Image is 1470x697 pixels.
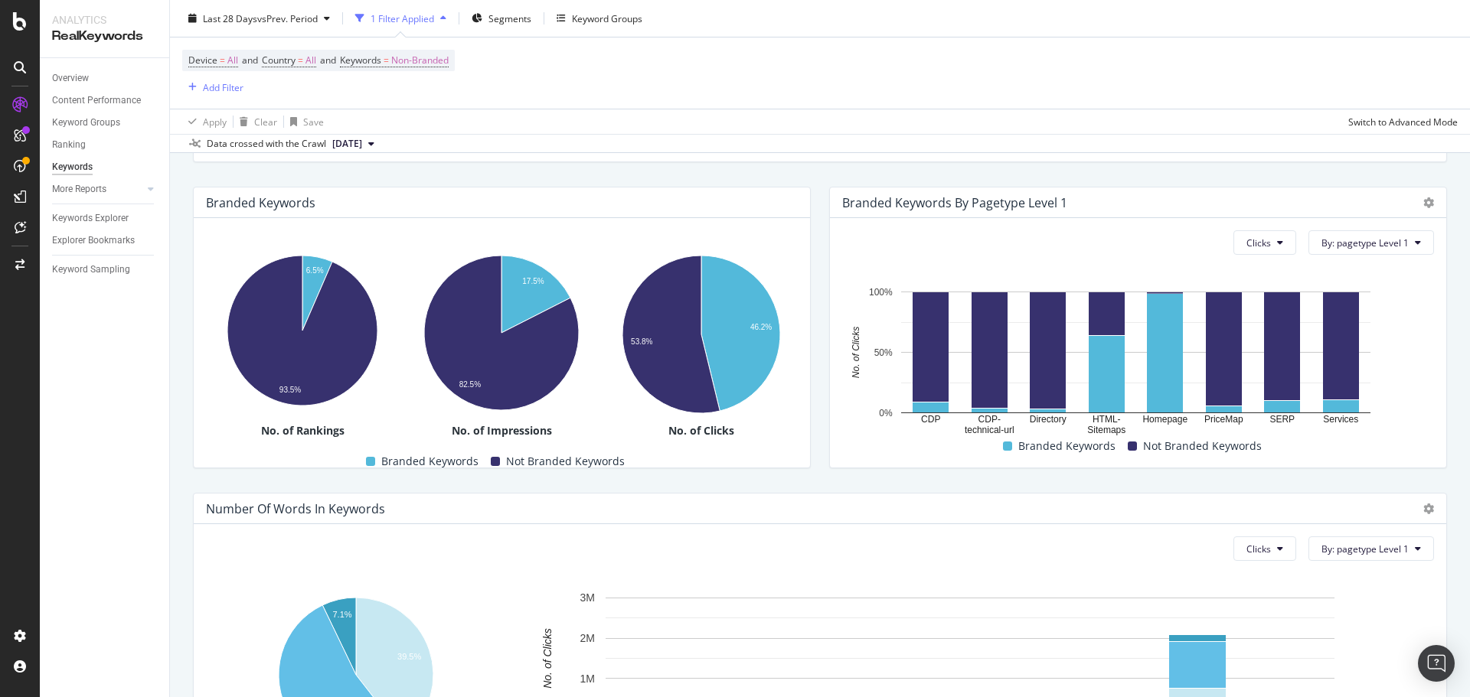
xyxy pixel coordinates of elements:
a: Keywords Explorer [52,210,158,226]
text: 2M [580,632,595,644]
div: Ranking [52,137,86,153]
text: technical-url [965,425,1014,436]
span: 2025 Aug. 29th [332,137,362,151]
span: All [305,50,316,71]
div: Apply [203,115,227,128]
text: SERP [1269,415,1295,425]
div: More Reports [52,181,106,197]
div: Overview [52,70,89,86]
a: Content Performance [52,93,158,109]
span: Segments [488,11,531,24]
button: Add Filter [182,78,243,96]
div: Data crossed with the Crawl [207,137,326,151]
span: and [242,54,258,67]
span: All [227,50,238,71]
div: Save [303,115,324,128]
button: Last 28 DaysvsPrev. Period [182,6,336,31]
span: Non-Branded [391,50,449,71]
button: Clear [234,109,277,134]
text: Directory [1030,415,1067,425]
text: 1M [580,673,595,685]
a: Overview [52,70,158,86]
a: Keyword Sampling [52,262,158,278]
text: 100% [869,287,893,298]
span: Last 28 Days [203,11,257,24]
div: No. of Impressions [405,423,598,438]
text: 3M [580,592,595,604]
text: Sitemaps [1087,425,1125,436]
div: Keyword Sampling [52,262,130,278]
text: HTML- [1093,415,1121,425]
div: Branded Keywords [206,195,315,210]
button: By: pagetype Level 1 [1308,536,1434,561]
text: No. of Clicks [851,327,861,378]
div: Content Performance [52,93,141,109]
a: More Reports [52,181,143,197]
span: Keywords [340,54,381,67]
text: 0% [879,408,893,419]
button: [DATE] [326,135,381,153]
button: 1 Filter Applied [349,6,452,31]
text: 82.5% [459,380,481,389]
div: Add Filter [203,80,243,93]
div: No. of Clicks [605,423,798,438]
text: 39.5% [397,652,421,661]
text: CDP- [978,415,1001,425]
button: Switch to Advanced Mode [1342,109,1458,134]
div: Keyword Groups [572,11,642,24]
svg: A chart. [206,247,397,415]
svg: A chart. [842,284,1429,436]
span: Device [188,54,217,67]
span: Clicks [1246,542,1271,555]
text: 93.5% [279,386,301,395]
text: 50% [874,347,893,358]
svg: A chart. [405,247,596,420]
button: Save [284,109,324,134]
span: Branded Keywords [381,452,479,471]
div: No. of Rankings [206,423,399,438]
div: Open Intercom Messenger [1418,645,1455,682]
button: Clicks [1233,536,1296,561]
button: Apply [182,109,227,134]
div: RealKeywords [52,28,157,45]
span: Not Branded Keywords [506,452,625,471]
span: Country [262,54,296,67]
a: Explorer Bookmarks [52,233,158,249]
text: PriceMap [1204,415,1243,425]
span: Not Branded Keywords [1143,437,1262,455]
span: = [220,54,225,67]
text: CDP [921,415,940,425]
svg: A chart. [605,247,796,423]
span: By: pagetype Level 1 [1321,236,1409,249]
text: No. of Clicks [541,629,554,689]
text: 46.2% [750,324,772,332]
text: Services [1323,415,1358,425]
div: Branded Keywords By pagetype Level 1 [842,195,1067,210]
div: Number Of Words In Keywords [206,501,385,516]
div: Keyword Groups [52,115,120,131]
a: Keyword Groups [52,115,158,131]
div: Keywords Explorer [52,210,129,226]
button: Clicks [1233,230,1296,255]
button: Keyword Groups [550,6,648,31]
button: By: pagetype Level 1 [1308,230,1434,255]
text: 6.5% [306,266,324,275]
div: Clear [254,115,277,128]
span: = [384,54,389,67]
text: 53.8% [631,337,652,346]
span: Clicks [1246,236,1271,249]
span: By: pagetype Level 1 [1321,542,1409,555]
span: Branded Keywords [1018,437,1116,455]
span: and [320,54,336,67]
div: Explorer Bookmarks [52,233,135,249]
text: Homepage [1142,415,1187,425]
text: 7.1% [332,610,351,619]
span: vs Prev. Period [257,11,318,24]
div: Analytics [52,12,157,28]
span: = [298,54,303,67]
text: 17.5% [523,278,544,286]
